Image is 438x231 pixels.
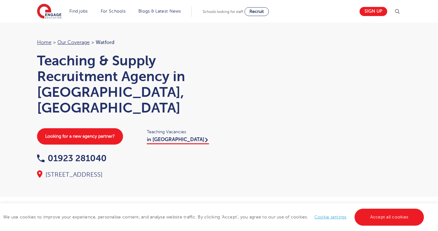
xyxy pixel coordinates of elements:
a: Sign up [360,7,387,16]
h1: Teaching & Supply Recruitment Agency in [GEOGRAPHIC_DATA], [GEOGRAPHIC_DATA] [37,53,213,116]
a: Cookie settings [314,215,347,219]
span: Watford [96,40,115,45]
span: Recruit [249,9,264,14]
span: > [53,40,56,45]
a: Blogs & Latest News [138,9,181,14]
span: Schools looking for staff [203,9,243,14]
a: Accept all cookies [355,209,424,226]
div: [STREET_ADDRESS] [37,170,213,179]
nav: breadcrumb [37,38,213,47]
img: Engage Education [37,4,61,19]
a: Our coverage [57,40,90,45]
a: Recruit [244,7,269,16]
a: in [GEOGRAPHIC_DATA] [147,137,209,144]
a: Find jobs [69,9,88,14]
span: We use cookies to improve your experience, personalise content, and analyse website traffic. By c... [3,215,425,219]
span: > [91,40,94,45]
a: 01923 281040 [37,153,107,163]
a: For Schools [101,9,126,14]
span: Teaching Vacancies [147,128,213,135]
a: Looking for a new agency partner? [37,128,123,145]
a: Home [37,40,51,45]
